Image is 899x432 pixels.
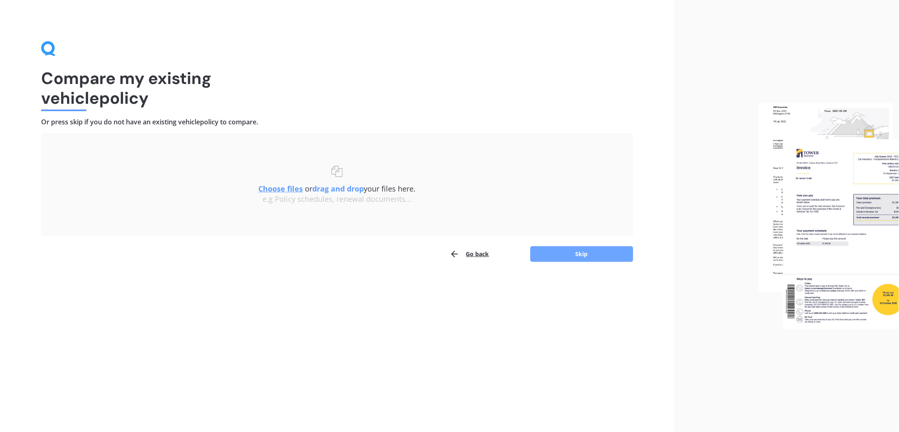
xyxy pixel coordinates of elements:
button: Go back [450,246,489,262]
h4: Or press skip if you do not have an existing vehicle policy to compare. [41,118,633,126]
u: Choose files [258,184,303,194]
img: files.webp [759,103,899,329]
span: or your files here. [258,184,416,194]
h1: Compare my existing vehicle policy [41,68,633,108]
button: Skip [530,246,633,262]
b: drag and drop [312,184,364,194]
div: e.g Policy schedules, renewal documents... [58,195,617,204]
